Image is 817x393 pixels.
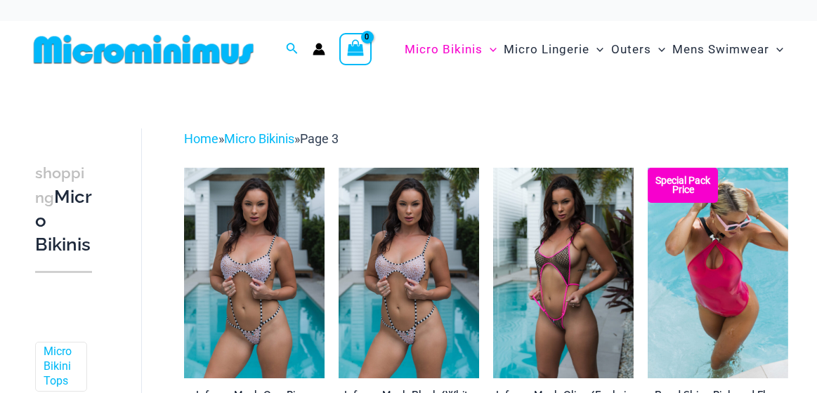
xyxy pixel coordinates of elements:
[313,43,325,55] a: Account icon link
[339,168,479,378] a: Inferno Mesh Black White 8561 One Piece 05Inferno Mesh Black White 8561 One Piece 08Inferno Mesh ...
[35,164,84,206] span: shopping
[339,168,479,378] img: Inferno Mesh Black White 8561 One Piece 05
[608,28,669,71] a: OutersMenu ToggleMenu Toggle
[399,26,789,73] nav: Site Navigation
[339,33,372,65] a: View Shopping Cart, empty
[300,131,339,146] span: Page 3
[44,345,76,388] a: Micro Bikini Tops
[286,41,299,58] a: Search icon link
[589,32,603,67] span: Menu Toggle
[483,32,497,67] span: Menu Toggle
[184,131,339,146] span: » »
[224,131,294,146] a: Micro Bikinis
[35,161,92,257] h3: Micro Bikinis
[611,32,651,67] span: Outers
[493,168,634,378] img: Inferno Mesh Olive Fuchsia 8561 One Piece 02
[504,32,589,67] span: Micro Lingerie
[184,168,325,378] a: Inferno Mesh Black White 8561 One Piece 05Inferno Mesh Olive Fuchsia 8561 One Piece 03Inferno Mes...
[648,168,788,378] img: Bond Shiny Pink 8935 One Piece 09v2
[651,32,665,67] span: Menu Toggle
[493,168,634,378] a: Inferno Mesh Olive Fuchsia 8561 One Piece 02Inferno Mesh Olive Fuchsia 8561 One Piece 07Inferno M...
[405,32,483,67] span: Micro Bikinis
[672,32,769,67] span: Mens Swimwear
[648,168,788,378] a: Bond Shiny Pink 8935 One Piece 09v2 Bond Shiny Pink 8935 One Piece 08Bond Shiny Pink 8935 One Pie...
[401,28,500,71] a: Micro BikinisMenu ToggleMenu Toggle
[769,32,783,67] span: Menu Toggle
[184,131,218,146] a: Home
[184,168,325,378] img: Inferno Mesh Black White 8561 One Piece 05
[28,34,259,65] img: MM SHOP LOGO FLAT
[500,28,607,71] a: Micro LingerieMenu ToggleMenu Toggle
[669,28,787,71] a: Mens SwimwearMenu ToggleMenu Toggle
[648,176,718,194] b: Special Pack Price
